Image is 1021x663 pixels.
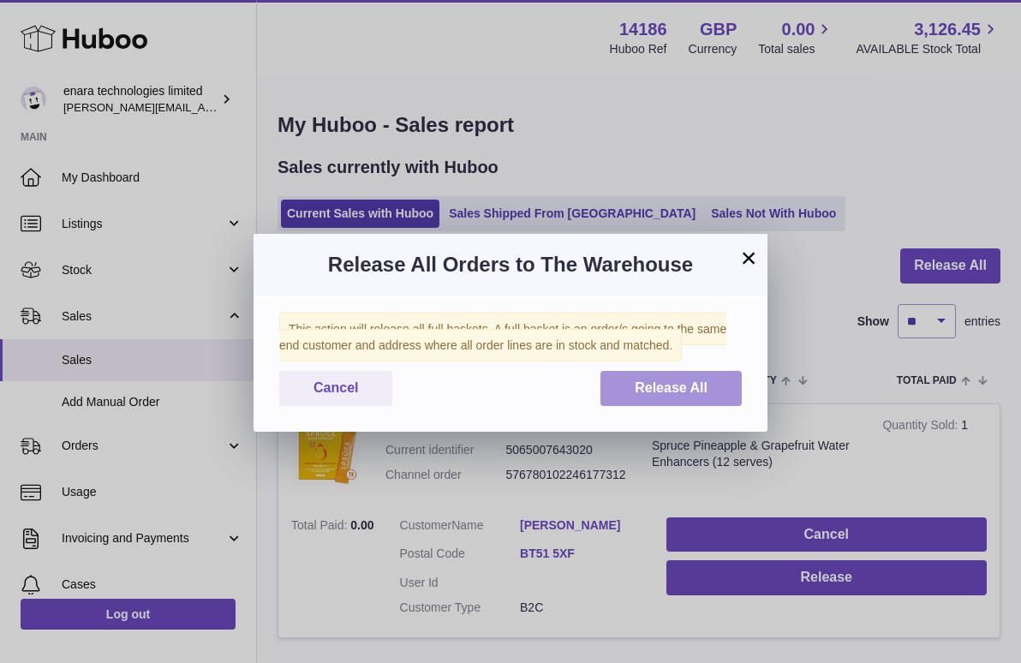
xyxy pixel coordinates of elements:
[279,313,726,361] span: This action will release all full baskets. A full basket is an order/s going to the same end cust...
[600,371,742,406] button: Release All
[313,380,358,395] span: Cancel
[279,251,742,278] h3: Release All Orders to The Warehouse
[635,380,708,395] span: Release All
[738,248,759,268] button: ×
[279,371,392,406] button: Cancel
